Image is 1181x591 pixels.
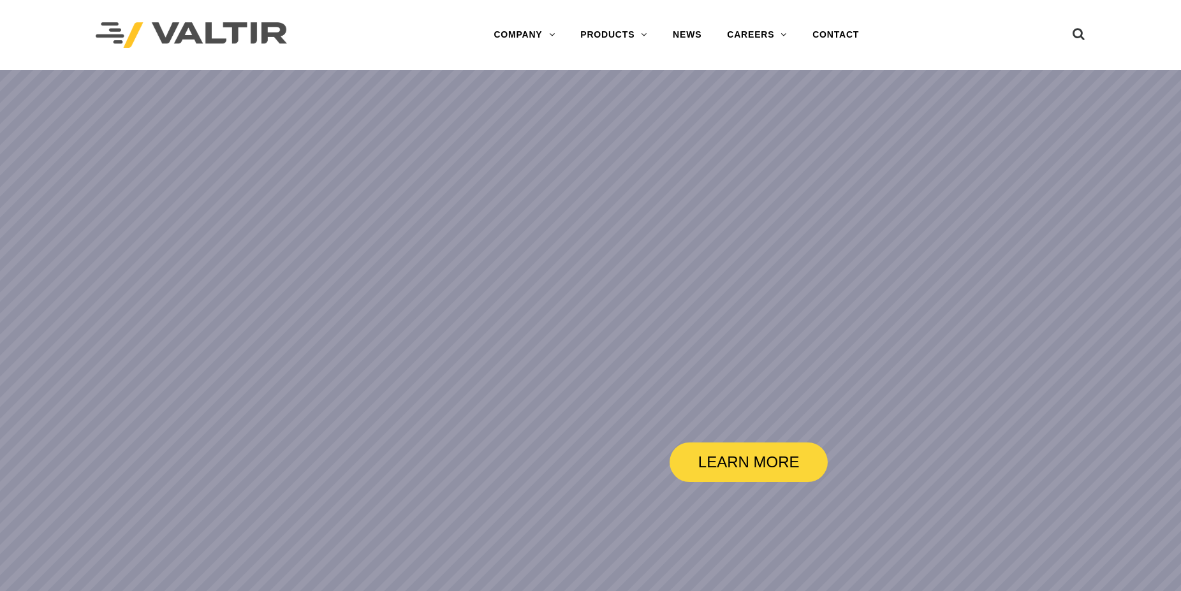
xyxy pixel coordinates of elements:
[714,22,800,48] a: CAREERS
[96,22,287,48] img: Valtir
[568,22,660,48] a: PRODUCTS
[481,22,568,48] a: COMPANY
[670,442,828,482] a: LEARN MORE
[660,22,714,48] a: NEWS
[800,22,872,48] a: CONTACT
